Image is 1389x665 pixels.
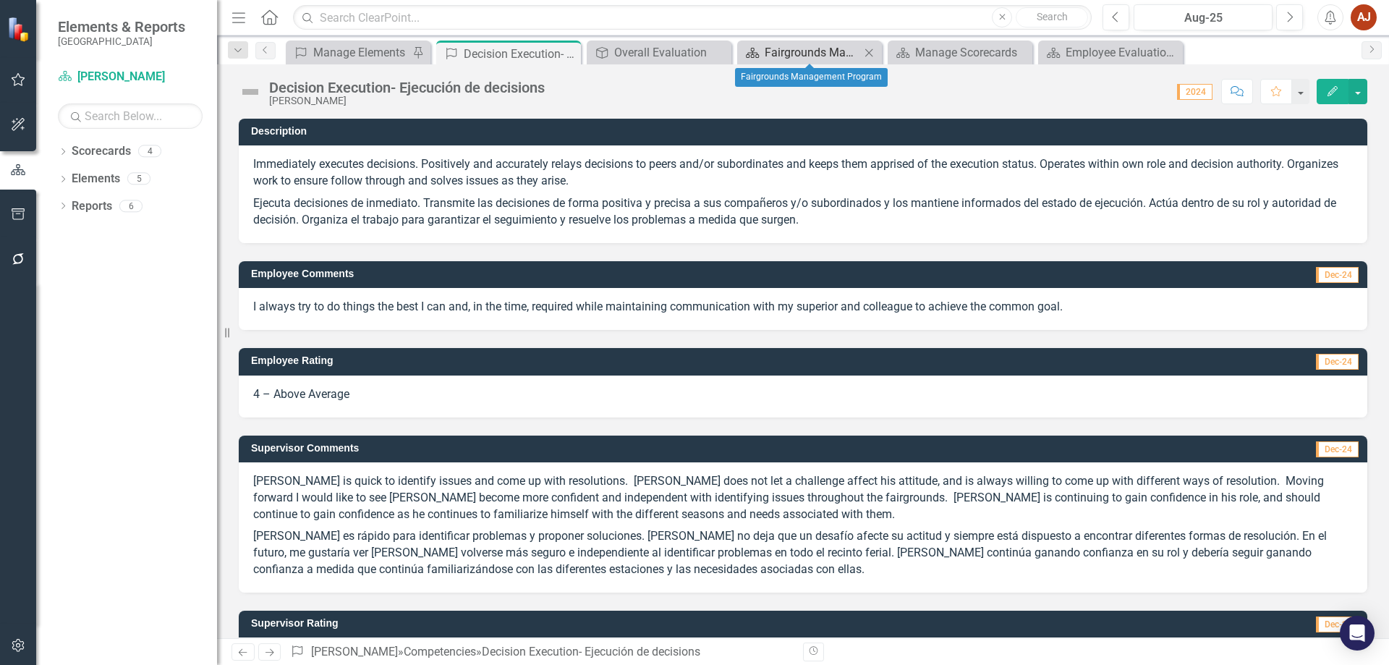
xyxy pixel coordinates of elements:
a: Reports [72,198,112,215]
div: » » [290,644,792,661]
p: I always try to do things the best I can and, in the time, required while maintaining communicati... [253,299,1353,315]
div: Decision Execution- Ejecución de decisions [269,80,545,96]
h3: Supervisor Comments [251,443,1038,454]
a: Fairgrounds Management Program [741,43,860,62]
button: Search [1016,7,1088,27]
small: [GEOGRAPHIC_DATA] [58,35,185,47]
button: Aug-25 [1134,4,1273,30]
div: [PERSON_NAME] [269,96,545,106]
span: Search [1037,11,1068,22]
a: Overall Evaluation [590,43,728,62]
div: 6 [119,200,143,212]
span: 4 – Above Average [253,387,349,401]
a: Manage Scorecards [891,43,1029,62]
img: Not Defined [239,80,262,103]
div: 4 [138,145,161,158]
div: Open Intercom Messenger [1340,616,1375,651]
input: Search Below... [58,103,203,129]
span: Dec-24 [1316,617,1359,632]
span: Dec-24 [1316,441,1359,457]
p: [PERSON_NAME] is quick to identify issues and come up with resolutions. [PERSON_NAME] does not le... [253,473,1353,526]
h3: Description [251,126,1360,137]
a: Scorecards [72,143,131,160]
div: Aug-25 [1139,9,1267,27]
div: Manage Scorecards [915,43,1029,62]
div: 5 [127,173,150,185]
div: Decision Execution- Ejecución de decisions [464,45,577,63]
div: Overall Evaluation [614,43,728,62]
a: Manage Elements [289,43,409,62]
h3: Supervisor Rating [251,618,987,629]
div: Employee Evaluation Navigation [1066,43,1179,62]
span: Dec-24 [1316,354,1359,370]
div: Fairgrounds Management Program [735,68,888,87]
div: Manage Elements [313,43,409,62]
a: Elements [72,171,120,187]
h3: Employee Comments [251,268,1027,279]
img: ClearPoint Strategy [7,16,33,41]
button: AJ [1351,4,1377,30]
span: Dec-24 [1316,267,1359,283]
div: Fairgrounds Management Program [765,43,860,62]
a: Employee Evaluation Navigation [1042,43,1179,62]
a: Competencies [404,645,476,658]
span: 2024 [1177,84,1212,100]
a: [PERSON_NAME] [58,69,203,85]
p: [PERSON_NAME] es rápido para identificar problemas y proponer soluciones. [PERSON_NAME] no deja q... [253,525,1353,578]
a: [PERSON_NAME] [311,645,398,658]
input: Search ClearPoint... [293,5,1092,30]
span: Elements & Reports [58,18,185,35]
h3: Employee Rating [251,355,972,366]
div: Decision Execution- Ejecución de decisions [482,645,700,658]
p: Ejecuta decisiones de inmediato. Transmite las decisiones de forma positiva y precisa a sus compa... [253,192,1353,229]
p: Immediately executes decisions. Positively and accurately relays decisions to peers and/or subord... [253,156,1353,192]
